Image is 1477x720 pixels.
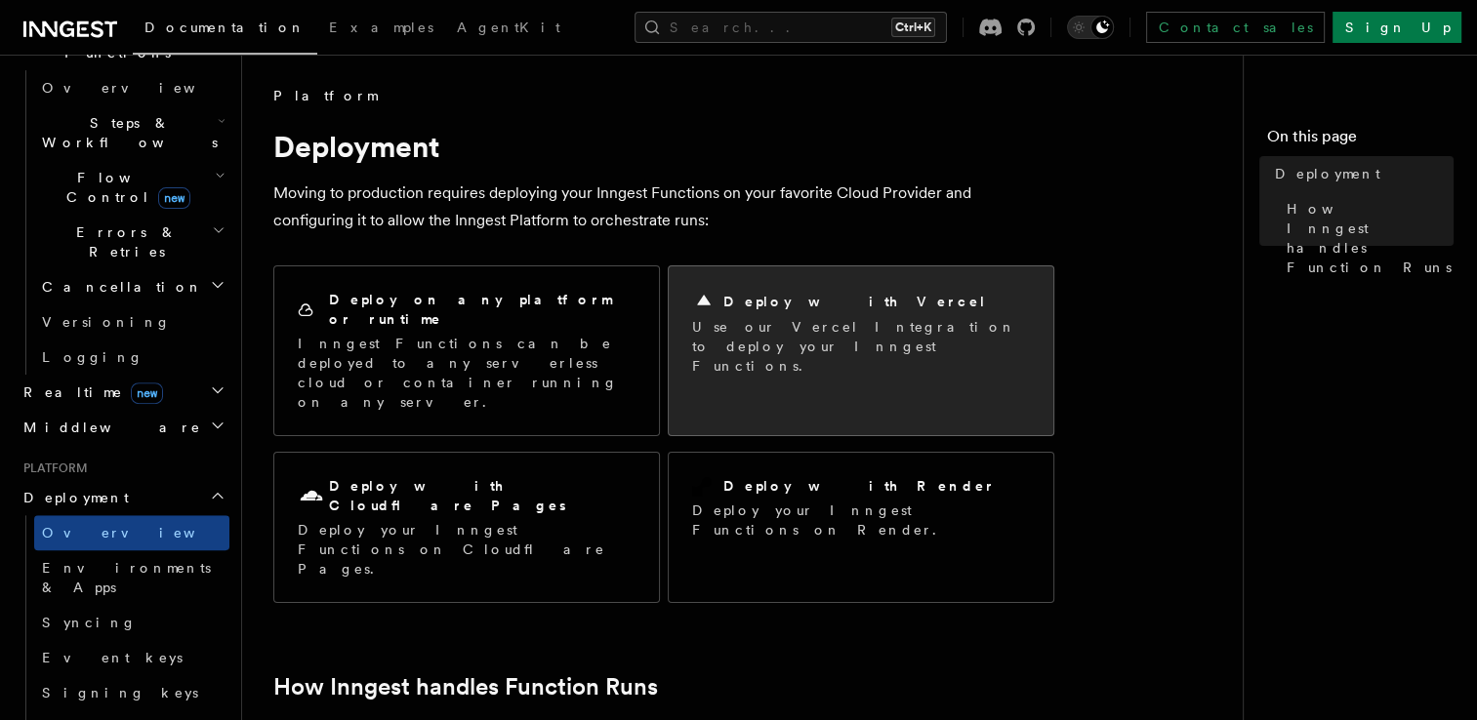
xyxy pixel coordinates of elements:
a: Overview [34,515,229,550]
span: Deployment [16,488,129,507]
span: new [158,187,190,209]
p: Deploy your Inngest Functions on Cloudflare Pages. [298,520,636,579]
span: Overview [42,525,243,540]
p: Deploy your Inngest Functions on Render. [692,500,1030,540]
span: Documentation [144,20,306,35]
span: Environments & Apps [42,560,211,595]
button: Realtimenew [16,375,229,410]
a: Deployment [1267,156,1454,191]
svg: Cloudflare [298,483,325,510]
span: How Inngest handles Function Runs [1287,199,1454,277]
kbd: Ctrl+K [891,18,935,37]
span: Platform [273,86,377,105]
span: Deployment [1275,164,1380,183]
a: Deploy with RenderDeploy your Inngest Functions on Render. [668,452,1054,603]
a: Examples [317,6,445,53]
a: Environments & Apps [34,550,229,605]
p: Use our Vercel Integration to deploy your Inngest Functions. [692,317,1030,376]
h2: Deploy with Cloudflare Pages [329,476,636,515]
a: Documentation [133,6,317,55]
a: Sign Up [1333,12,1461,43]
a: AgentKit [445,6,572,53]
a: Deploy with VercelUse our Vercel Integration to deploy your Inngest Functions. [668,265,1054,436]
p: Inngest Functions can be deployed to any serverless cloud or container running on any server. [298,334,636,412]
p: Moving to production requires deploying your Inngest Functions on your favorite Cloud Provider an... [273,180,1054,234]
span: Realtime [16,382,163,402]
span: Flow Control [34,168,215,207]
button: Middleware [16,410,229,445]
button: Errors & Retries [34,215,229,269]
a: Syncing [34,605,229,640]
h4: On this page [1267,125,1454,156]
h2: Deploy on any platform or runtime [329,290,636,329]
span: Platform [16,460,88,476]
a: Deploy with Cloudflare PagesDeploy your Inngest Functions on Cloudflare Pages. [273,452,660,603]
button: Toggle dark mode [1067,16,1114,39]
button: Search...Ctrl+K [635,12,947,43]
span: Versioning [42,314,171,330]
a: How Inngest handles Function Runs [1279,191,1454,285]
h2: Deploy with Vercel [723,292,987,311]
button: Steps & Workflows [34,105,229,160]
a: Contact sales [1146,12,1325,43]
span: Event keys [42,650,183,665]
div: Inngest Functions [16,70,229,375]
span: Middleware [16,418,201,437]
a: Deploy on any platform or runtimeInngest Functions can be deployed to any serverless cloud or con... [273,265,660,436]
span: new [131,382,163,404]
a: Versioning [34,304,229,340]
a: Overview [34,70,229,105]
a: How Inngest handles Function Runs [273,673,658,700]
span: AgentKit [457,20,560,35]
span: Steps & Workflows [34,113,218,152]
span: Cancellation [34,277,203,297]
a: Signing keys [34,675,229,710]
a: Event keys [34,640,229,675]
span: Logging [42,349,144,365]
button: Flow Controlnew [34,160,229,215]
a: Logging [34,340,229,375]
span: Syncing [42,615,137,630]
span: Errors & Retries [34,222,212,261]
button: Deployment [16,480,229,515]
span: Examples [329,20,433,35]
span: Overview [42,80,243,96]
h1: Deployment [273,129,1054,164]
span: Signing keys [42,685,198,700]
button: Cancellation [34,269,229,304]
h2: Deploy with Render [723,476,996,496]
